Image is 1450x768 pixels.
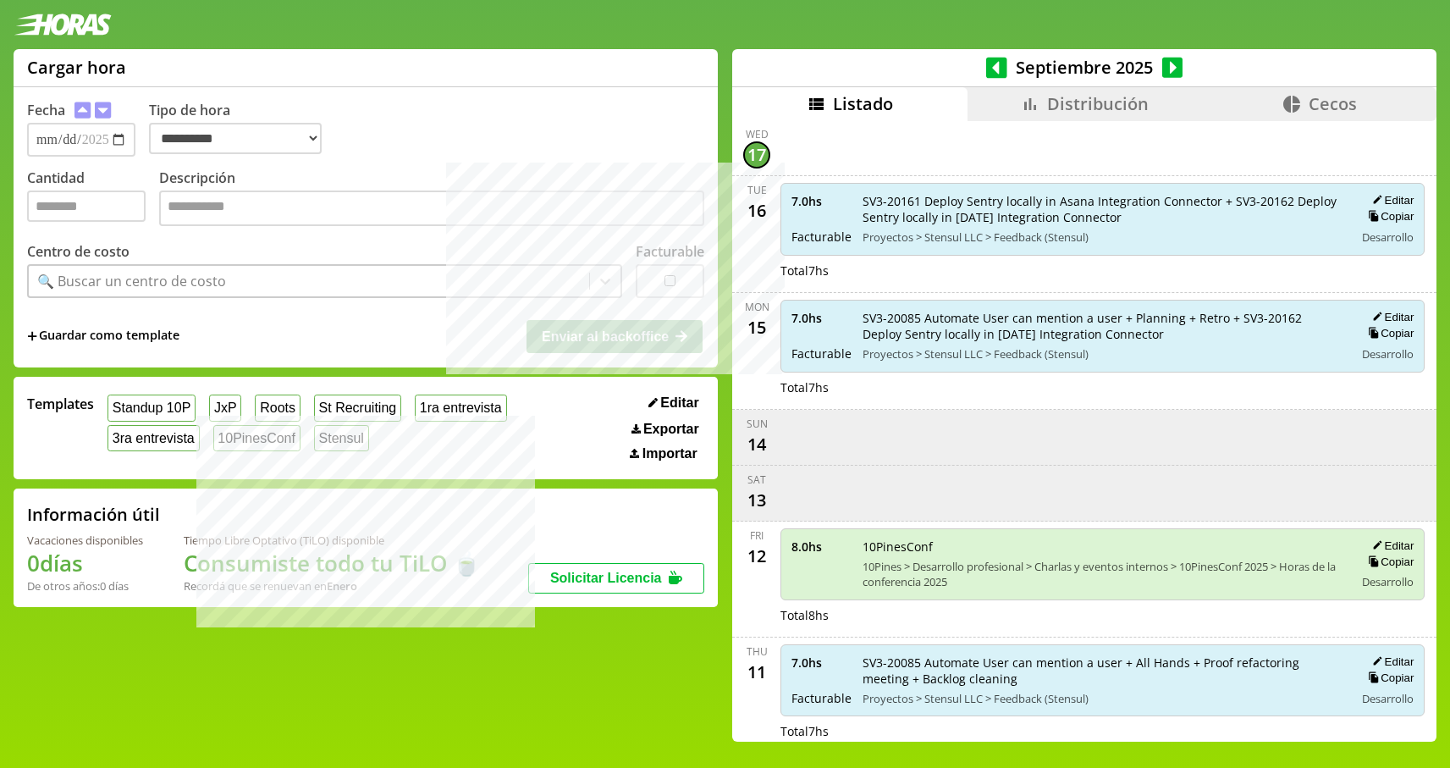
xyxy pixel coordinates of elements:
label: Tipo de hora [149,101,335,157]
span: 7.0 hs [791,193,851,209]
span: 7.0 hs [791,310,851,326]
div: 🔍 Buscar un centro de costo [37,272,226,290]
span: Listado [833,92,893,115]
span: Proyectos > Stensul LLC > Feedback (Stensul) [863,691,1342,706]
label: Cantidad [27,169,159,230]
button: Copiar [1363,209,1414,224]
div: Wed [746,127,769,141]
h1: 0 días [27,548,143,578]
div: Tue [747,183,767,197]
div: Total 7 hs [780,262,1425,279]
span: Exportar [643,422,699,437]
div: Fri [750,528,764,543]
div: 12 [743,543,770,570]
select: Tipo de hora [149,123,322,154]
button: 1ra entrevista [415,395,507,421]
button: Editar [1367,193,1414,207]
button: Standup 10P [108,395,196,421]
span: 10PinesConf [863,539,1342,555]
span: Templates [27,395,94,413]
span: SV3-20085 Automate User can mention a user + All Hands + Proof refactoring meeting + Backlog clea... [863,655,1342,687]
h1: Consumiste todo tu TiLO 🍵 [184,548,480,578]
button: JxP [209,395,241,421]
span: + [27,327,37,345]
span: Cecos [1309,92,1357,115]
button: 3ra entrevista [108,425,200,451]
div: Total 7 hs [780,723,1425,739]
span: 7.0 hs [791,655,851,671]
label: Centro de costo [27,242,130,261]
span: Facturable [791,345,851,362]
div: Recordá que se renuevan en [184,578,480,594]
b: Enero [327,578,357,594]
div: De otros años: 0 días [27,578,143,594]
div: Sat [747,472,766,487]
button: Exportar [626,421,704,438]
span: Proyectos > Stensul LLC > Feedback (Stensul) [863,346,1342,362]
span: Desarrollo [1362,574,1414,589]
textarea: Descripción [159,191,704,226]
span: Facturable [791,690,851,706]
h2: Información útil [27,503,160,526]
div: Total 8 hs [780,607,1425,623]
span: SV3-20161 Deploy Sentry locally in Asana Integration Connector + SV3-20162 Deploy Sentry locally ... [863,193,1342,225]
button: Solicitar Licencia [528,563,704,594]
button: Editar [1367,655,1414,669]
label: Fecha [27,101,65,119]
button: Stensul [314,425,369,451]
div: 15 [743,314,770,341]
div: Sun [747,417,768,431]
button: Copiar [1363,671,1414,685]
label: Facturable [636,242,704,261]
span: Desarrollo [1362,691,1414,706]
button: Copiar [1363,555,1414,569]
button: Editar [1367,539,1414,553]
div: Vacaciones disponibles [27,533,143,548]
span: Septiembre 2025 [1007,56,1162,79]
div: Total 7 hs [780,379,1425,395]
span: Facturable [791,229,851,245]
label: Descripción [159,169,704,230]
div: 13 [743,487,770,514]
span: Desarrollo [1362,346,1414,362]
div: 16 [743,197,770,224]
button: Copiar [1363,326,1414,340]
div: 17 [743,141,770,169]
span: Editar [660,395,698,411]
button: St Recruiting [314,395,401,421]
img: logotipo [14,14,112,36]
span: 8.0 hs [791,539,851,555]
button: Editar [643,395,704,412]
span: Importar [642,446,697,461]
span: 10Pines > Desarrollo profesional > Charlas y eventos internos > 10PinesConf 2025 > Horas de la co... [863,559,1342,589]
div: 14 [743,431,770,458]
button: Roots [255,395,300,421]
span: Desarrollo [1362,229,1414,245]
button: Editar [1367,310,1414,324]
div: Thu [747,644,768,659]
span: Solicitar Licencia [550,571,662,585]
div: scrollable content [732,121,1436,740]
h1: Cargar hora [27,56,126,79]
span: Proyectos > Stensul LLC > Feedback (Stensul) [863,229,1342,245]
button: 10PinesConf [213,425,300,451]
span: SV3-20085 Automate User can mention a user + Planning + Retro + SV3-20162 Deploy Sentry locally i... [863,310,1342,342]
div: 11 [743,659,770,686]
div: Mon [745,300,769,314]
span: Distribución [1047,92,1149,115]
span: +Guardar como template [27,327,179,345]
input: Cantidad [27,191,146,222]
div: Tiempo Libre Optativo (TiLO) disponible [184,533,480,548]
